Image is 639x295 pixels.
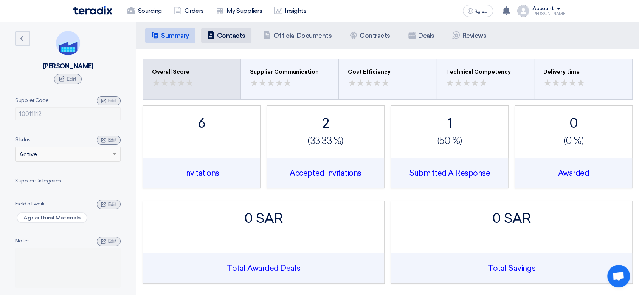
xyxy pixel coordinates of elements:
span: ★ [577,76,585,90]
span: ★ [373,76,381,90]
div: Account [532,6,554,12]
button: Cost Efficiency ★★ ★★ ★★ ★★ ★★ [339,59,436,99]
span: ★ [364,76,373,90]
span: ★ [258,76,267,90]
div: [PERSON_NAME] [43,63,93,70]
div: Field of work [15,200,121,208]
div: Awarded [515,158,632,188]
div: Overall Score [152,68,231,76]
span: ★ [470,76,479,90]
span: ★ [462,76,470,90]
h5: Deals [418,32,434,39]
div: (50 %) [399,134,501,149]
a: Insights [268,3,312,19]
span: Edit [108,202,116,207]
div: 0 SAR [399,209,625,229]
a: Orders [168,3,210,19]
span: ★ [267,76,275,90]
span: ★ [543,76,552,90]
span: Edit [108,137,116,143]
span: ★ [177,76,185,90]
div: (33.33 %) [275,134,377,149]
h5: Official Documents [273,32,332,39]
div: Supplier Communication [250,68,329,76]
button: Supplier Communication ★★ ★★ ★★ ★★ ★★ [241,59,338,99]
span: ★ [445,76,454,90]
h5: Reviews [462,32,486,39]
button: Overall Score ★★ ★★ ★★ ★★ ★★ [143,59,240,99]
div: 2 [275,113,377,133]
div: [PERSON_NAME] [532,12,566,16]
span: ★ [552,76,560,90]
div: Cost Efficiency [348,68,427,76]
div: Supplier Categories [15,177,121,185]
h5: Contacts [217,32,245,39]
div: Status [15,136,121,144]
span: ★ [169,76,177,90]
div: Total Awarded Deals [143,253,384,283]
div: Submitted A Response [391,158,508,188]
div: Technical Competency [445,68,525,76]
span: Edit [108,98,116,103]
button: العربية [463,5,493,17]
span: العربية [475,9,489,14]
span: ★ [568,76,577,90]
div: 1 [399,113,501,133]
h5: Summary [161,32,189,39]
div: 0 SAR [150,209,377,229]
button: Delivery time ★★ ★★ ★★ ★★ ★★ [534,59,632,99]
span: Edit [108,238,116,244]
span: Edit [67,76,77,82]
img: profile_test.png [517,5,529,17]
span: ★ [454,76,462,90]
span: ★ [250,76,258,90]
input: Enter Supplier Code... [15,107,121,120]
span: Active [19,150,37,159]
h5: Contracts [360,32,390,39]
span: ★ [185,76,194,90]
img: Teradix logo [73,6,112,15]
span: ★ [381,76,389,90]
span: ★ [283,76,292,90]
div: Delivery time [543,68,623,76]
span: Agricultural Materials [17,212,87,223]
div: Invitations [143,158,260,188]
div: Open chat [607,265,630,287]
div: Accepted Invitations [267,158,384,188]
a: My Suppliers [210,3,268,19]
div: Supplier Code [15,96,121,104]
span: ★ [152,76,160,90]
span: ★ [275,76,283,90]
button: Technical Competency ★★ ★★ ★★ ★★ ★★ [436,59,534,99]
span: ★ [560,76,568,90]
div: 6 [150,113,253,133]
div: (0 %) [523,134,625,149]
div: Total Savings [391,253,632,283]
span: ★ [160,76,169,90]
span: ★ [479,76,487,90]
span: ★ [356,76,364,90]
div: Notes [15,237,121,245]
div: 0 [523,113,625,133]
span: ★ [348,76,356,90]
a: Sourcing [121,3,168,19]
